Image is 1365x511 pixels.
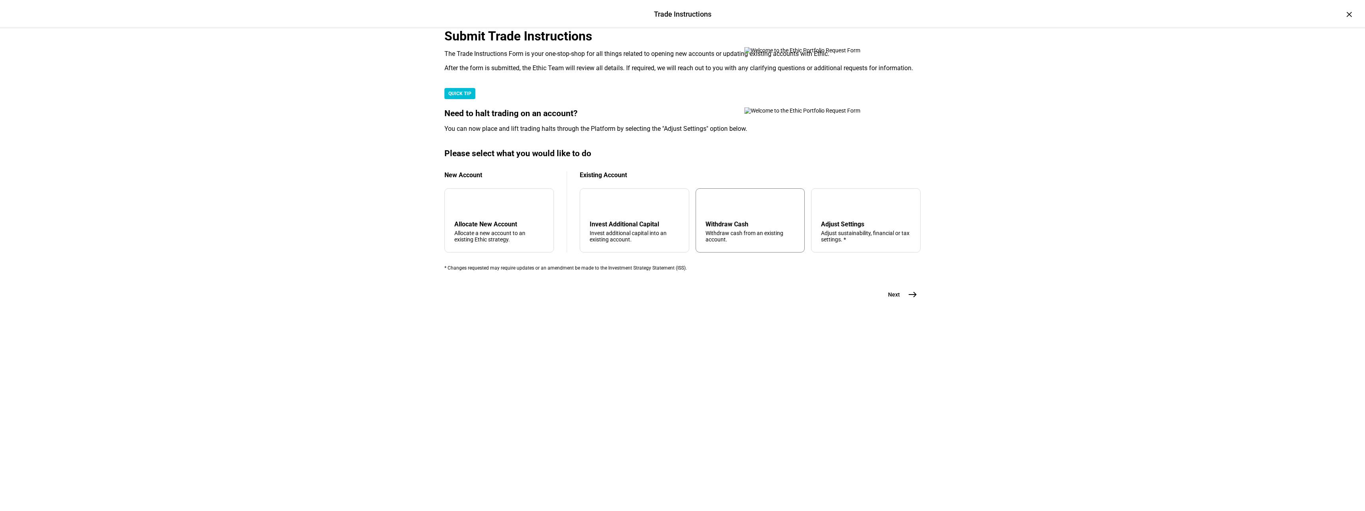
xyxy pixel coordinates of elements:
[590,230,679,243] div: Invest additional capital into an existing account.
[444,125,921,133] div: You can now place and lift trading halts through the Platform by selecting the "Adjust Settings" ...
[444,50,921,58] div: The Trade Instructions Form is your one-stop-shop for all things related to opening new accounts ...
[706,230,795,243] div: Withdraw cash from an existing account.
[454,220,544,228] div: Allocate New Account
[444,88,475,99] div: QUICK TIP
[821,230,911,243] div: Adjust sustainability, financial or tax settings. *
[908,290,917,299] mat-icon: east
[744,47,887,54] img: Welcome to the Ethic Portfolio Request Form
[654,9,711,19] div: Trade Instructions
[1343,8,1355,21] div: ×
[444,149,921,159] div: Please select what you would like to do
[706,220,795,228] div: Withdraw Cash
[879,287,921,302] button: Next
[444,265,921,271] div: * Changes requested may require updates or an amendment be made to the Investment Strategy Statem...
[444,109,921,119] div: Need to halt trading on an account?
[590,220,679,228] div: Invest Additional Capital
[821,220,911,228] div: Adjust Settings
[591,200,601,209] mat-icon: arrow_downward
[744,107,887,114] img: Welcome to the Ethic Portfolio Request Form
[707,200,717,209] mat-icon: arrow_upward
[444,29,921,44] div: Submit Trade Instructions
[456,200,465,209] mat-icon: add
[444,64,921,72] div: After the form is submitted, the Ethic Team will review all details. If required, we will reach o...
[444,171,554,179] div: New Account
[454,230,544,243] div: Allocate a new account to an existing Ethic strategy.
[580,171,921,179] div: Existing Account
[888,291,900,299] span: Next
[821,198,834,211] mat-icon: tune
